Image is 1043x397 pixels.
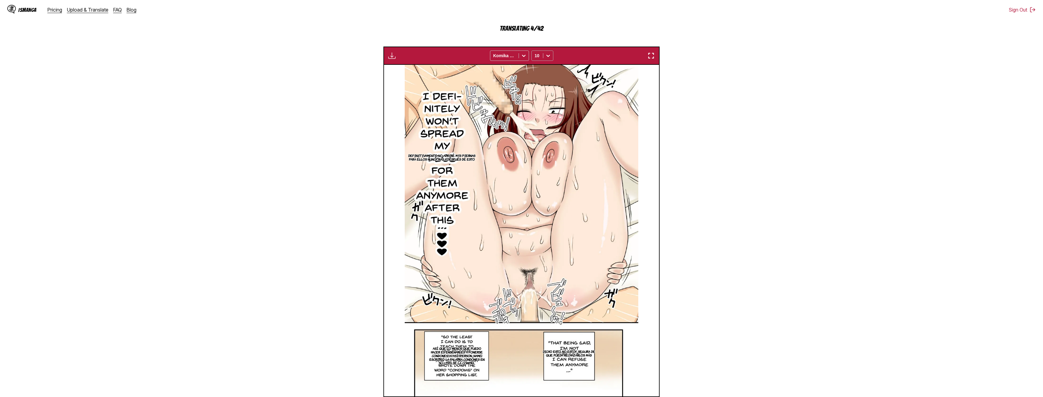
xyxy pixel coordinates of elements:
[7,5,48,15] a: IsManga LogoIsManga
[460,25,582,32] p: Translating 4/42
[48,7,62,13] a: Pricing
[388,52,396,59] img: Download translated images
[7,5,16,13] img: IsManga Logo
[540,348,598,358] p: DICHO ESTO, NO ESTOY SEGURA DE QUE PUEDA RECHAZARLOS MÁS
[405,152,479,162] p: DEFINITIVAMENTE NO ABRIRÉ MIS PIERNAS PARA ELLOS NUNCA MÁS h DESPUÉS DE ESTO
[18,7,37,13] div: IsManga
[427,345,486,366] p: ASÍ QUE LO MENOS QUE PUEDO HACER ES ENSEÑARLES A PONERSE CONDONES... Y ASÍ [PERSON_NAME] ESCRIBIÓ...
[127,7,136,13] a: Blog
[405,65,638,396] img: Manga Panel
[1030,7,1036,13] img: Sign out
[647,52,655,59] img: Enter fullscreen
[67,7,108,13] a: Upload & Translate
[113,7,122,13] a: FAQ
[1009,7,1036,13] button: Sign Out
